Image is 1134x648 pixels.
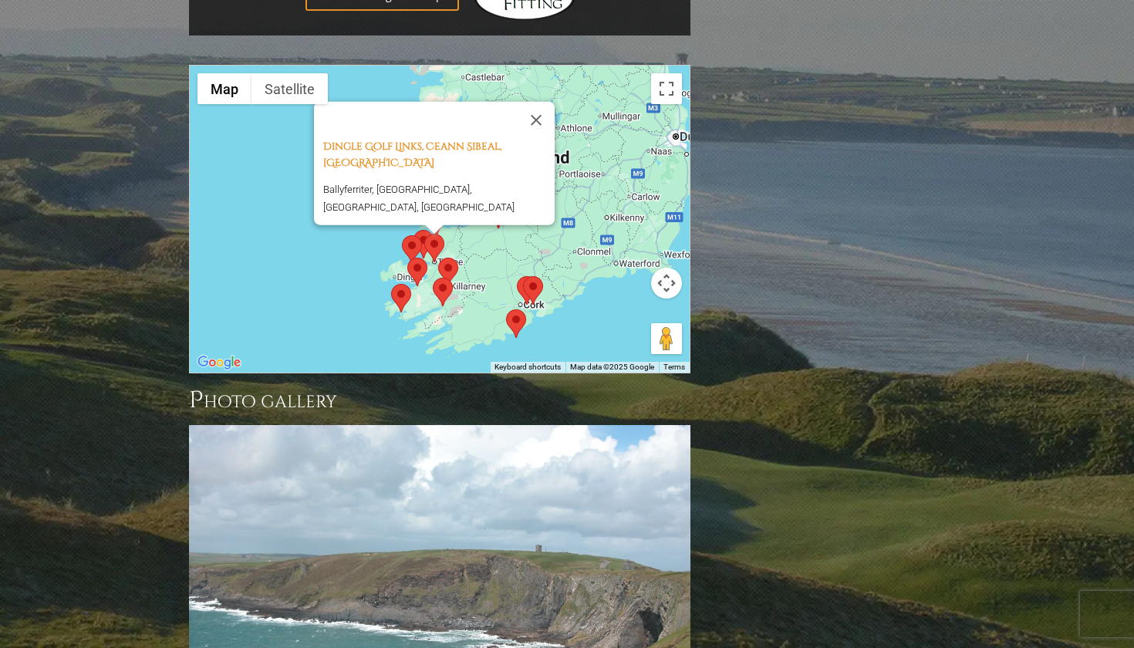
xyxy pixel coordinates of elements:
span: Map data ©2025 Google [570,363,654,371]
button: Keyboard shortcuts [494,362,561,373]
a: Dingle Golf Links, Ceann Sibeal, [GEOGRAPHIC_DATA] [323,140,501,170]
h3: Photo Gallery [189,385,690,416]
img: Google [194,353,245,373]
p: Ballyferriter, [GEOGRAPHIC_DATA], [GEOGRAPHIC_DATA], [GEOGRAPHIC_DATA] [323,180,555,216]
a: Open this area in Google Maps (opens a new window) [194,353,245,373]
button: Show street map [197,73,251,104]
button: Drag Pegman onto the map to open Street View [651,323,682,354]
button: Toggle fullscreen view [651,73,682,104]
button: Close [518,102,555,139]
a: Terms (opens in new tab) [663,363,685,371]
button: Show satellite imagery [251,73,328,104]
button: Map camera controls [651,268,682,299]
